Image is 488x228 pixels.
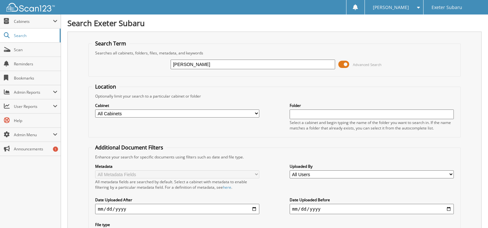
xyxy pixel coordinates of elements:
input: start [95,204,259,214]
legend: Search Term [92,40,129,47]
label: Cabinet [95,103,259,108]
input: end [290,204,454,214]
legend: Location [92,83,119,90]
legend: Additional Document Filters [92,144,166,151]
span: User Reports [14,104,53,109]
span: Search [14,33,56,38]
label: Uploaded By [290,164,454,169]
span: Reminders [14,61,57,67]
label: File type [95,222,259,227]
div: All metadata fields are searched by default. Select a cabinet with metadata to enable filtering b... [95,179,259,190]
img: scan123-logo-white.svg [6,3,55,12]
div: 1 [53,147,58,152]
span: Advanced Search [353,62,382,67]
span: Announcements [14,146,57,152]
label: Metadata [95,164,259,169]
span: Bookmarks [14,75,57,81]
label: Date Uploaded Before [290,197,454,203]
span: Cabinets [14,19,53,24]
h1: Search Exeter Subaru [67,18,482,28]
span: Help [14,118,57,123]
div: Searches all cabinets, folders, files, metadata, and keywords [92,50,457,56]
div: Select a cabinet and begin typing the name of the folder you want to search in. If the name match... [290,120,454,131]
label: Folder [290,103,454,108]
div: Optionally limit your search to a particular cabinet or folder [92,93,457,99]
span: Admin Menu [14,132,53,138]
span: Scan [14,47,57,52]
a: here [223,185,231,190]
span: Exeter Subaru [432,5,462,9]
span: Admin Reports [14,90,53,95]
label: Date Uploaded After [95,197,259,203]
span: [PERSON_NAME] [373,5,409,9]
div: Enhance your search for specific documents using filters such as date and file type. [92,154,457,160]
